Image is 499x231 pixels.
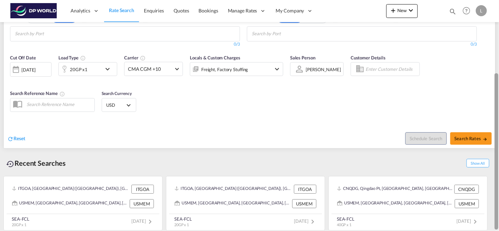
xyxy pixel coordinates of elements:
div: 0/3 [10,41,240,47]
recent-search-card: ITGOA, [GEOGRAPHIC_DATA] ([GEOGRAPHIC_DATA]), [GEOGRAPHIC_DATA], [GEOGRAPHIC_DATA], [GEOGRAPHIC_D... [3,176,163,231]
div: Freight Factory Stuffingicon-chevron-down [190,62,283,76]
span: Show All [466,159,489,167]
md-icon: The selected Trucker/Carrierwill be displayed in the rate results If the rates are from another f... [140,55,146,61]
img: c08ca190194411f088ed0f3ba295208c.png [10,3,57,19]
span: Enquiries [144,8,164,13]
div: icon-magnify [449,8,456,18]
md-icon: icon-information-outline [80,55,86,61]
md-icon: icon-chevron-right [308,218,317,226]
span: 20GP x 1 [174,222,189,227]
div: [DATE] [21,67,36,73]
div: USMEM, Memphis, TN, United States, North America, Americas [175,199,290,208]
md-icon: icon-chevron-down [103,65,115,73]
div: 20GP x1 [70,65,87,74]
span: Search Currency [102,91,132,96]
md-icon: icon-refresh [7,136,13,142]
div: 20GP x1icon-chevron-down [58,62,117,76]
div: CNQDG, Qingdao Pt, China, Greater China & Far East Asia, Asia Pacific [337,185,453,194]
md-icon: icon-chevron-right [471,218,479,226]
div: CNQDG [454,185,479,194]
span: Reset [13,135,25,141]
div: [DATE] [10,62,52,77]
md-icon: icon-plus 400-fg [389,6,397,15]
md-icon: icon-magnify [449,8,456,15]
md-icon: icon-chevron-down [273,65,281,73]
md-icon: icon-chevron-right [146,218,154,226]
div: SEA-FCL [12,216,29,222]
span: [DATE] [294,218,317,224]
md-checkbox: Checkbox No Ink [332,15,382,22]
md-icon: icon-backup-restore [6,160,15,168]
span: [DATE] [457,218,479,224]
span: Sales Person [290,55,315,60]
div: L [476,5,487,16]
span: CMA CGM +10 [128,66,173,73]
md-checkbox: Checkbox No Ink [81,15,131,22]
div: ITGOA, Genova (Genoa), Italy, Southern Europe, Europe [175,185,292,194]
span: Search Rates [454,136,488,141]
div: SEA-FCL [174,216,192,222]
span: Rate Search [109,7,134,13]
div: ITGOA, Genova (Genoa), Italy, Southern Europe, Europe [12,185,130,194]
span: Bookings [199,8,218,13]
button: Search Ratesicon-arrow-right [450,132,492,145]
div: ITGOA [294,185,316,194]
span: Customer Details [351,55,386,60]
div: USMEM, Memphis, TN, United States, North America, Americas [12,199,128,208]
div: icon-refreshReset [7,135,25,143]
span: Quotes [174,8,189,13]
md-chips-wrap: Chips container with autocompletion. Enter the text area, type text to search, and then use the u... [14,27,83,39]
div: Freight Factory Stuffing [201,65,248,74]
div: SEA-FCL [337,216,354,222]
span: Cut Off Date [10,55,36,60]
span: Help [461,5,472,17]
span: 40GP x 1 [337,222,351,227]
input: Enter Customer Details [366,64,417,74]
recent-search-card: CNQDG, Qingdao Pt, [GEOGRAPHIC_DATA], [GEOGRAPHIC_DATA] & [GEOGRAPHIC_DATA], [GEOGRAPHIC_DATA] CN... [329,176,488,231]
div: Recent Searches [3,155,68,171]
span: New [389,8,415,13]
div: 0/3 [247,41,477,47]
span: Locals & Custom Charges [190,55,240,60]
input: Chips input. [15,28,81,39]
span: My Company [276,7,304,14]
span: Load Type [58,55,86,60]
span: 20GP x 1 [12,222,26,227]
div: USMEM, Memphis, TN, United States, North America, Americas [337,199,453,208]
div: ITGOA [131,185,154,194]
md-select: Select Currency: $ USDUnited States Dollar [105,100,132,110]
div: Help [461,5,476,17]
input: Chips input. [252,28,317,39]
md-select: Sales Person: Lisa McCall [305,64,342,74]
div: [PERSON_NAME] [306,67,341,72]
span: Search Reference Name [10,90,65,96]
md-icon: Your search will be saved by the below given name [59,91,65,97]
span: [DATE] [132,218,154,224]
div: OriginDOOR CY Checkbox No InkUnchecked: Search for CY (Container Yard) services for all selected ... [4,5,495,148]
recent-search-card: ITGOA, [GEOGRAPHIC_DATA] ([GEOGRAPHIC_DATA]), [GEOGRAPHIC_DATA], [GEOGRAPHIC_DATA], [GEOGRAPHIC_D... [166,176,325,231]
div: USMEM [455,199,479,208]
div: USMEM [292,199,316,208]
span: Analytics [71,7,90,14]
md-checkbox: Checkbox No Ink [142,15,184,22]
md-chips-wrap: Chips container with autocompletion. Enter the text area, type text to search, and then use the u... [251,27,320,39]
md-icon: icon-arrow-right [483,137,488,142]
span: Manage Rates [228,7,257,14]
span: USD [106,102,126,108]
md-icon: icon-chevron-down [407,6,415,15]
button: Note: By default Schedule search will only considerorigin ports, destination ports and cut off da... [405,132,447,145]
md-datepicker: Select [10,76,15,85]
span: Carrier [124,55,146,60]
button: icon-plus 400-fgNewicon-chevron-down [386,4,418,18]
input: Search Reference Name [23,99,94,109]
div: USMEM [130,199,154,208]
md-checkbox: Checkbox No Ink [392,15,434,22]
